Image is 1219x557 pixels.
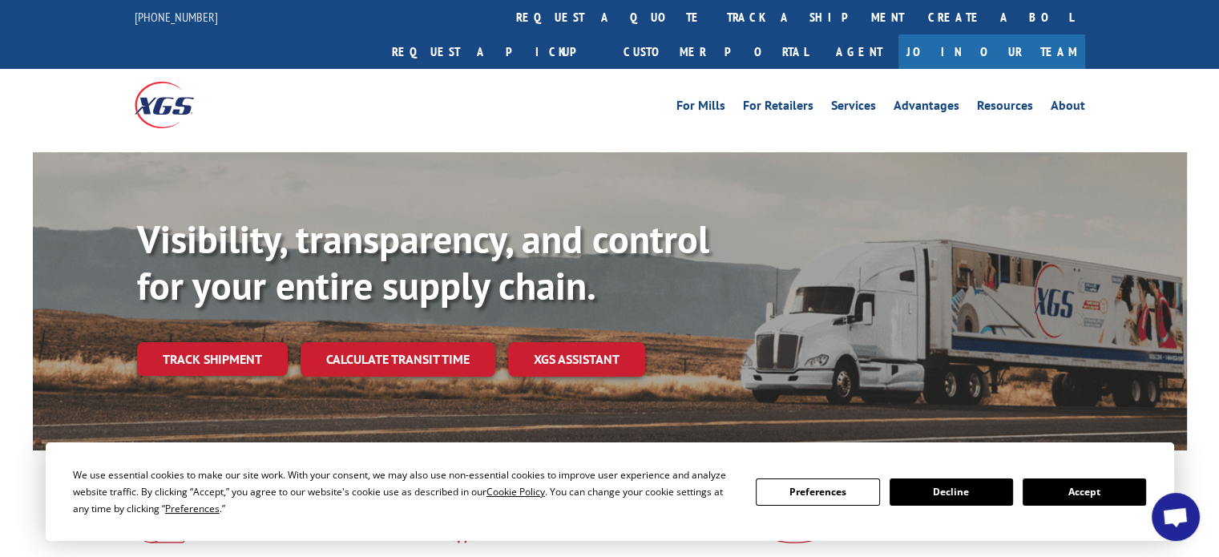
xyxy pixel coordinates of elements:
[165,502,220,515] span: Preferences
[1051,99,1085,117] a: About
[46,442,1174,541] div: Cookie Consent Prompt
[894,99,959,117] a: Advantages
[137,214,709,310] b: Visibility, transparency, and control for your entire supply chain.
[676,99,725,117] a: For Mills
[890,478,1013,506] button: Decline
[1152,493,1200,541] div: Open chat
[137,342,288,376] a: Track shipment
[1023,478,1146,506] button: Accept
[820,34,898,69] a: Agent
[508,342,645,377] a: XGS ASSISTANT
[898,34,1085,69] a: Join Our Team
[380,34,612,69] a: Request a pickup
[831,99,876,117] a: Services
[977,99,1033,117] a: Resources
[743,99,813,117] a: For Retailers
[73,466,737,517] div: We use essential cookies to make our site work. With your consent, we may also use non-essential ...
[486,485,545,498] span: Cookie Policy
[135,9,218,25] a: [PHONE_NUMBER]
[756,478,879,506] button: Preferences
[612,34,820,69] a: Customer Portal
[301,342,495,377] a: Calculate transit time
